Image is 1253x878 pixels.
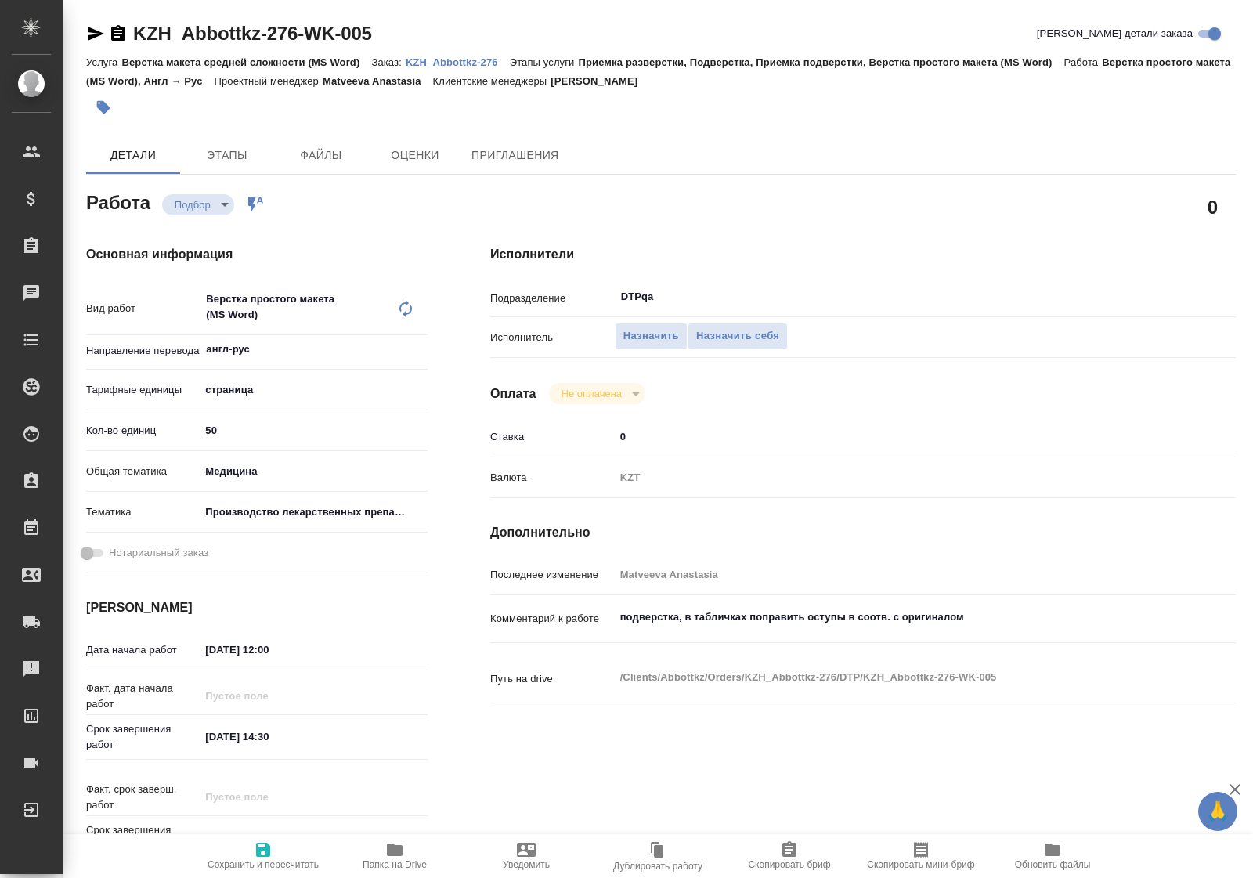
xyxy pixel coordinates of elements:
[86,782,200,813] p: Факт. срок заверш. работ
[696,327,779,345] span: Назначить себя
[490,245,1236,264] h4: Исполнители
[86,245,428,264] h4: Основная информация
[133,23,372,44] a: KZH_Abbottkz-276-WK-005
[86,822,200,854] p: Срок завершения услуги
[162,194,234,215] div: Подбор
[615,464,1174,491] div: KZT
[724,834,855,878] button: Скопировать бриф
[503,859,550,870] span: Уведомить
[490,429,615,445] p: Ставка
[551,75,649,87] p: [PERSON_NAME]
[86,56,121,68] p: Услуга
[510,56,579,68] p: Этапы услуги
[200,638,337,661] input: ✎ Введи что-нибудь
[433,75,551,87] p: Клиентские менеджеры
[86,343,200,359] p: Направление перевода
[363,859,427,870] span: Папка на Drive
[549,383,645,404] div: Подбор
[855,834,987,878] button: Скопировать мини-бриф
[86,504,200,520] p: Тематика
[190,146,265,165] span: Этапы
[615,425,1174,448] input: ✎ Введи что-нибудь
[1198,792,1237,831] button: 🙏
[1015,859,1091,870] span: Обновить файлы
[615,664,1174,691] textarea: /Clients/Abbottkz/Orders/KZH_Abbottkz-276/DTP/KZH_Abbottkz-276-WK-005
[615,563,1174,586] input: Пустое поле
[377,146,453,165] span: Оценки
[215,75,323,87] p: Проектный менеджер
[471,146,559,165] span: Приглашения
[200,458,428,485] div: Медицина
[200,419,428,442] input: ✎ Введи что-нибудь
[688,323,788,350] button: Назначить себя
[208,859,319,870] span: Сохранить и пересчитать
[200,377,428,403] div: страница
[371,56,405,68] p: Заказ:
[748,859,830,870] span: Скопировать бриф
[86,642,200,658] p: Дата начала работ
[987,834,1118,878] button: Обновить файлы
[615,604,1174,630] textarea: подверстка, в табличках поправить оступы в соотв. с оригиналом
[96,146,171,165] span: Детали
[490,671,615,687] p: Путь на drive
[1165,295,1168,298] button: Open
[121,56,371,68] p: Верстка макета средней сложности (MS Word)
[86,90,121,125] button: Добавить тэг
[170,198,215,211] button: Подбор
[86,187,150,215] h2: Работа
[623,327,679,345] span: Назначить
[578,56,1063,68] p: Приемка разверстки, Подверстка, Приемка подверстки, Верстка простого макета (MS Word)
[1208,193,1218,220] h2: 0
[1064,56,1103,68] p: Работа
[406,56,510,68] p: KZH_Abbottkz-276
[200,499,428,526] div: Производство лекарственных препаратов
[867,859,974,870] span: Скопировать мини-бриф
[86,721,200,753] p: Срок завершения работ
[283,146,359,165] span: Файлы
[86,382,200,398] p: Тарифные единицы
[460,834,592,878] button: Уведомить
[86,598,428,617] h4: [PERSON_NAME]
[86,681,200,712] p: Факт. дата начала работ
[557,387,626,400] button: Не оплачена
[592,834,724,878] button: Дублировать работу
[490,567,615,583] p: Последнее изменение
[323,75,433,87] p: Matveeva Anastasia
[109,24,128,43] button: Скопировать ссылку
[86,423,200,439] p: Кол-во единиц
[197,834,329,878] button: Сохранить и пересчитать
[200,685,337,707] input: Пустое поле
[490,523,1236,542] h4: Дополнительно
[419,348,422,351] button: Open
[490,330,615,345] p: Исполнитель
[200,725,337,748] input: ✎ Введи что-нибудь
[490,291,615,306] p: Подразделение
[86,24,105,43] button: Скопировать ссылку для ЯМессенджера
[490,470,615,486] p: Валюта
[490,385,536,403] h4: Оплата
[109,545,208,561] span: Нотариальный заказ
[1037,26,1193,42] span: [PERSON_NAME] детали заказа
[1204,795,1231,828] span: 🙏
[200,826,337,849] input: ✎ Введи что-нибудь
[490,611,615,627] p: Комментарий к работе
[86,301,200,316] p: Вид работ
[329,834,460,878] button: Папка на Drive
[615,323,688,350] button: Назначить
[406,55,510,68] a: KZH_Abbottkz-276
[613,861,702,872] span: Дублировать работу
[200,786,337,808] input: Пустое поле
[86,464,200,479] p: Общая тематика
